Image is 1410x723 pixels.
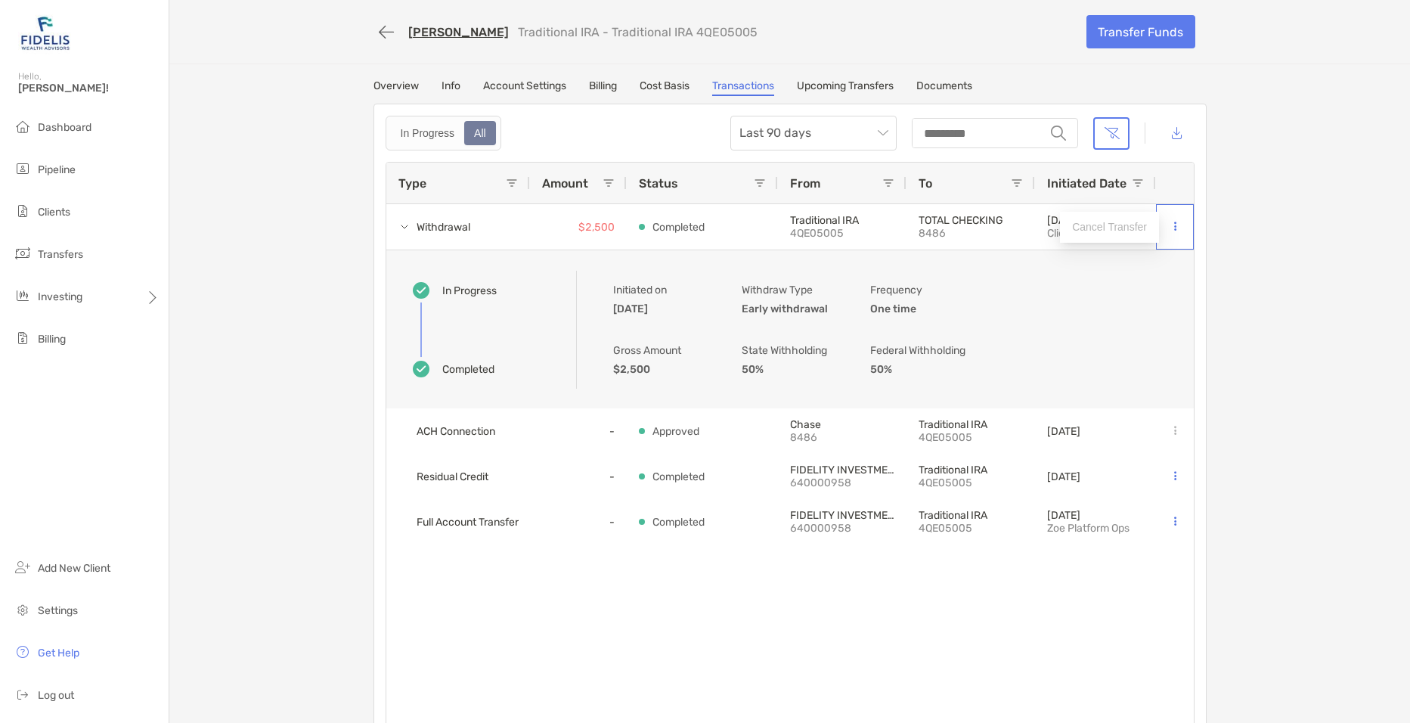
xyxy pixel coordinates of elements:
a: Upcoming Transfers [797,79,894,96]
p: Approved [652,422,699,441]
p: Withdraw Type [742,281,832,299]
b: 50 % [742,363,764,376]
b: [DATE] [613,303,648,315]
img: add_new_client icon [14,558,32,576]
span: Initiated Date [1047,176,1126,191]
b: $2,500 [613,363,650,376]
img: transfers icon [14,244,32,262]
img: investing icon [14,287,32,305]
span: Transfers [38,248,83,261]
p: client [1047,227,1080,240]
b: One time [870,303,916,315]
span: To [919,176,932,191]
img: dashboard icon [14,117,32,135]
a: Overview [373,79,419,96]
span: Amount [542,176,588,191]
div: segmented control [386,116,501,150]
p: $2,500 [578,218,615,237]
p: Federal Withholding [870,341,965,360]
p: 4QE05005 [919,476,1023,489]
p: FIDELITY INVESTMENTS [790,464,894,476]
p: 4QE05005 [790,227,894,240]
a: Account Settings [483,79,566,96]
span: Billing [38,333,66,346]
p: Completed [652,467,705,486]
p: 4QE05005 [919,522,1023,535]
span: Add New Client [38,562,110,575]
p: Traditional IRA [790,214,894,227]
p: Completed [652,513,705,532]
span: Full Account Transfer [417,510,519,535]
a: Billing [589,79,617,96]
p: Traditional IRA [919,464,1023,476]
p: Initiated on [613,281,704,299]
p: 4QE05005 [919,431,1023,444]
span: Dashboard [38,121,91,134]
b: 50 % [870,363,892,376]
img: Zoe Logo [18,6,73,61]
span: [PERSON_NAME]! [18,82,160,95]
p: [DATE] [1047,470,1080,483]
div: All [466,123,494,144]
p: Chase [790,418,894,431]
p: 640000958 [790,476,894,489]
img: pipeline icon [14,160,32,178]
span: Settings [38,604,78,617]
b: Early withdrawal [742,303,828,315]
span: Clients [38,206,70,219]
p: Traditional IRA [919,418,1023,431]
img: input icon [1051,126,1066,141]
p: Gross Amount [613,341,704,360]
p: [DATE] [1047,425,1080,438]
p: Traditional IRA - Traditional IRA 4QE05005 [518,25,758,39]
span: Withdrawal [417,215,470,240]
div: - [530,454,627,499]
p: Completed [652,218,705,237]
div: Completed [442,363,494,376]
span: From [790,176,820,191]
a: Documents [916,79,972,96]
p: FIDELITY INVESTMENTS [790,509,894,522]
span: Status [639,176,678,191]
div: In Progress [392,123,463,144]
img: logout icon [14,685,32,703]
span: Type [398,176,426,191]
img: settings icon [14,600,32,619]
span: Last 90 days [739,116,888,150]
a: [PERSON_NAME] [408,25,509,39]
a: Info [442,79,460,96]
a: Transfer Funds [1086,15,1195,48]
img: billing icon [14,329,32,347]
div: - [530,408,627,454]
span: ACH Connection [417,419,495,444]
p: Frequency [870,281,961,299]
p: 640000958 [790,522,894,535]
img: clients icon [14,202,32,220]
span: Pipeline [38,163,76,176]
button: Clear filters [1093,117,1130,150]
span: Get Help [38,647,79,659]
p: State Withholding [742,341,832,360]
span: Residual Credit [417,464,488,489]
a: Transactions [712,79,774,96]
span: Log out [38,689,74,702]
div: - [530,499,627,545]
div: In Progress [442,284,497,297]
p: Traditional IRA [919,509,1023,522]
p: Cancel Transfer [1072,218,1147,237]
span: Investing [38,290,82,303]
p: zoe_platform_ops [1047,522,1130,535]
p: [DATE] [1047,214,1080,227]
a: Cost Basis [640,79,690,96]
p: TOTAL CHECKING [919,214,1023,227]
p: [DATE] [1047,509,1130,522]
img: get-help icon [14,643,32,661]
button: Cancel Transfer [1060,212,1159,243]
p: 8486 [919,227,1023,240]
p: 8486 [790,431,894,444]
